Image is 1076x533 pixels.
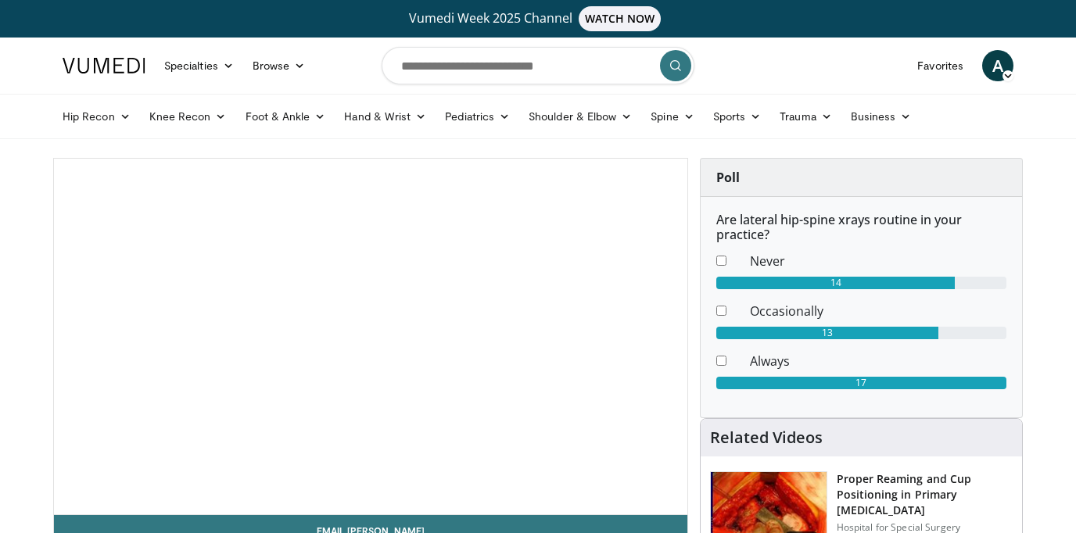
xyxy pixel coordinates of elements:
a: Favorites [908,50,973,81]
a: Knee Recon [140,101,236,132]
video-js: Video Player [54,159,687,515]
a: Sports [704,101,771,132]
span: WATCH NOW [579,6,662,31]
div: 13 [716,327,938,339]
a: Hip Recon [53,101,140,132]
img: VuMedi Logo [63,58,145,73]
a: Foot & Ankle [236,101,335,132]
div: 17 [716,377,1006,389]
strong: Poll [716,169,740,186]
h6: Are lateral hip-spine xrays routine in your practice? [716,213,1006,242]
dd: Never [738,252,1018,270]
a: Pediatrics [436,101,519,132]
dd: Occasionally [738,302,1018,320]
input: Search topics, interventions [382,47,694,84]
h4: Related Videos [710,428,823,447]
a: Trauma [770,101,841,132]
a: Shoulder & Elbow [519,101,641,132]
a: Specialties [155,50,243,81]
dd: Always [738,352,1018,370]
h3: Proper Reaming and Cup Positioning in Primary [MEDICAL_DATA] [837,471,1013,518]
a: Spine [641,101,703,132]
a: Business [841,101,921,132]
a: Hand & Wrist [335,101,436,132]
a: A [982,50,1013,81]
a: Browse [243,50,315,81]
div: 14 [716,277,956,289]
a: Vumedi Week 2025 ChannelWATCH NOW [65,6,1011,31]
